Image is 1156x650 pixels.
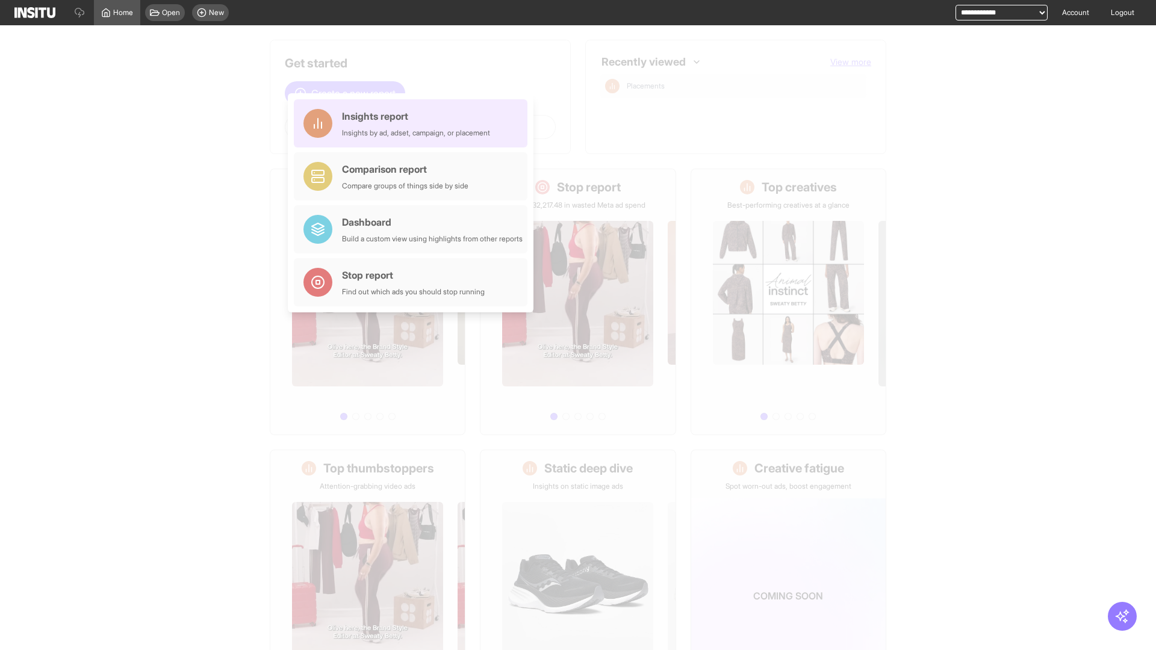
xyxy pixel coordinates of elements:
[342,287,485,297] div: Find out which ads you should stop running
[14,7,55,18] img: Logo
[209,8,224,17] span: New
[342,215,523,229] div: Dashboard
[342,128,490,138] div: Insights by ad, adset, campaign, or placement
[342,234,523,244] div: Build a custom view using highlights from other reports
[342,109,490,123] div: Insights report
[342,162,468,176] div: Comparison report
[162,8,180,17] span: Open
[113,8,133,17] span: Home
[342,268,485,282] div: Stop report
[342,181,468,191] div: Compare groups of things side by side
